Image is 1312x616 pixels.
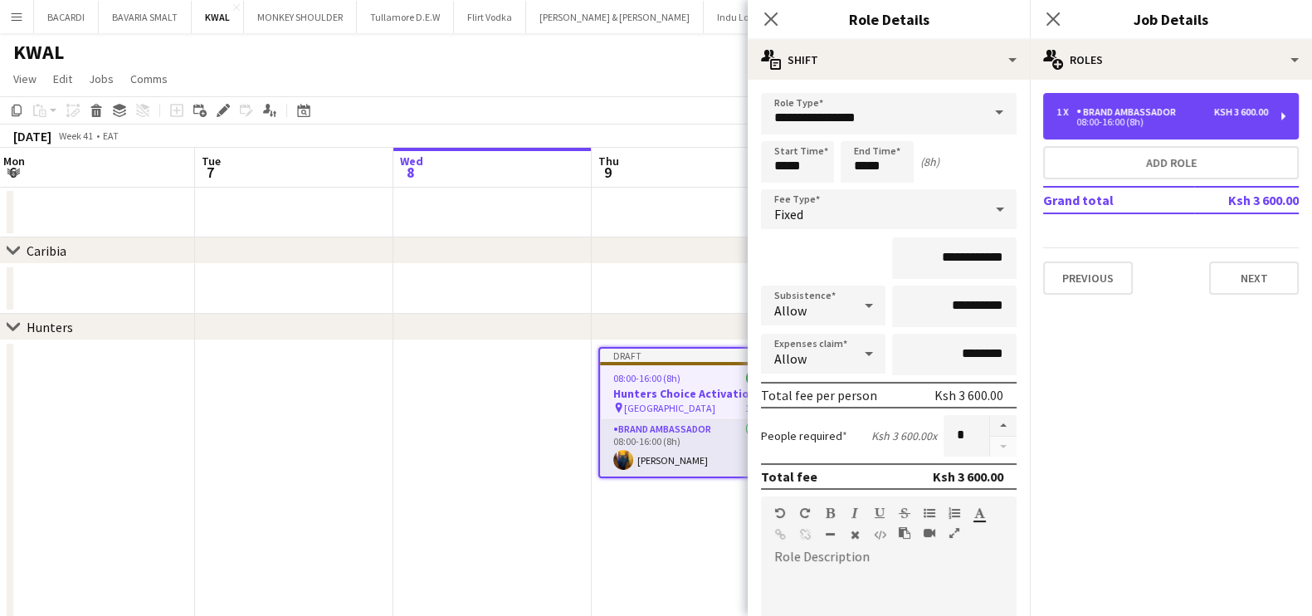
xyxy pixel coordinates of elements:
[598,347,784,478] app-job-card: Draft08:00-16:00 (8h)1/1Hunters Choice Activation [GEOGRAPHIC_DATA]1 RoleBrand Ambassador1/108:00...
[745,402,769,414] span: 1 Role
[973,506,985,520] button: Text Color
[1194,187,1299,213] td: Ksh 3 600.00
[799,506,811,520] button: Redo
[1056,106,1076,118] div: 1 x
[704,1,789,33] button: Indu Logistics
[774,350,807,367] span: Allow
[596,163,619,182] span: 9
[613,372,680,384] span: 08:00-16:00 (8h)
[1043,262,1133,295] button: Previous
[748,40,1030,80] div: Shift
[124,68,174,90] a: Comms
[1214,106,1268,118] div: Ksh 3 600.00
[598,154,619,169] span: Thu
[761,387,877,403] div: Total fee per person
[761,468,817,485] div: Total fee
[920,154,939,169] div: (8h)
[824,528,836,541] button: Horizontal Line
[244,1,357,33] button: MONKEY SHOULDER
[949,506,960,520] button: Ordered List
[761,428,847,443] label: People required
[13,71,37,86] span: View
[46,68,79,90] a: Edit
[357,1,454,33] button: Tullamore D.E.W
[624,402,715,414] span: [GEOGRAPHIC_DATA]
[34,1,99,33] button: BACARDI
[13,128,51,144] div: [DATE]
[924,506,935,520] button: Unordered List
[748,8,1030,30] h3: Role Details
[746,372,769,384] span: 1/1
[53,71,72,86] span: Edit
[774,506,786,520] button: Undo
[1076,106,1183,118] div: Brand Ambassador
[1043,187,1194,213] td: Grand total
[600,349,783,362] div: Draft
[1209,262,1299,295] button: Next
[13,40,64,65] h1: KWAL
[27,242,66,259] div: Caribia
[774,206,803,222] span: Fixed
[82,68,120,90] a: Jobs
[454,1,526,33] button: Flirt Vodka
[400,154,423,169] span: Wed
[398,163,423,182] span: 8
[934,387,1003,403] div: Ksh 3 600.00
[1,163,25,182] span: 6
[202,154,221,169] span: Tue
[199,163,221,182] span: 7
[600,420,783,477] app-card-role: Brand Ambassador1/108:00-16:00 (8h)[PERSON_NAME]
[27,319,73,335] div: Hunters
[924,526,935,540] button: Insert video
[55,130,96,142] span: Week 41
[849,506,861,520] button: Italic
[949,526,960,540] button: Fullscreen
[899,526,910,540] button: Paste as plain text
[103,130,119,142] div: EAT
[130,71,168,86] span: Comms
[874,506,885,520] button: Underline
[600,386,783,401] h3: Hunters Choice Activation
[7,68,43,90] a: View
[526,1,704,33] button: [PERSON_NAME] & [PERSON_NAME]
[1056,118,1268,126] div: 08:00-16:00 (8h)
[849,528,861,541] button: Clear Formatting
[990,415,1017,437] button: Increase
[1030,8,1312,30] h3: Job Details
[3,154,25,169] span: Mon
[874,528,885,541] button: HTML Code
[871,428,937,443] div: Ksh 3 600.00 x
[99,1,192,33] button: BAVARIA SMALT
[933,468,1003,485] div: Ksh 3 600.00
[1043,146,1299,179] button: Add role
[192,1,244,33] button: KWAL
[824,506,836,520] button: Bold
[899,506,910,520] button: Strikethrough
[774,302,807,319] span: Allow
[1030,40,1312,80] div: Roles
[89,71,114,86] span: Jobs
